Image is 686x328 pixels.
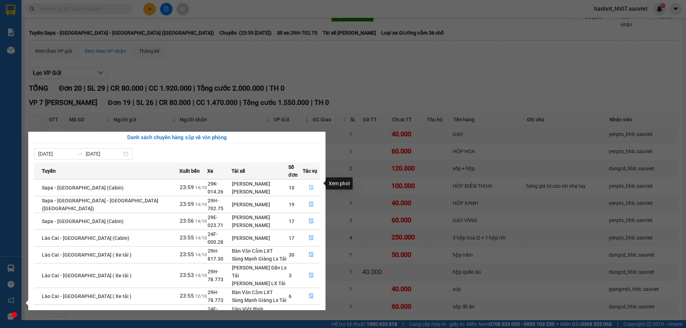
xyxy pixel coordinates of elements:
div: [PERSON_NAME] [232,234,288,242]
span: 10 [289,185,294,191]
span: 17 [289,235,294,241]
span: 14/10 [195,202,207,207]
span: file-done [309,273,314,278]
span: file-done [309,185,314,191]
span: 29H-78.773 [208,269,223,282]
span: 23:55 [180,293,194,299]
span: to [77,151,83,157]
span: 14/10 [195,219,207,224]
div: [PERSON_NAME] [232,201,288,208]
span: 14/10 [195,273,207,278]
span: file-done [309,252,314,258]
button: file-done [303,216,319,227]
span: 23:55 [180,234,194,241]
span: Xe [207,167,213,175]
span: Số đơn [288,163,302,179]
span: Sapa - [GEOGRAPHIC_DATA] (Cabin) [42,185,124,191]
span: file-done [309,235,314,241]
span: 29H-817.30 [208,248,223,262]
div: [PERSON_NAME] [232,221,288,229]
input: Từ ngày [38,150,74,158]
span: 29H-78.773 [208,289,223,303]
span: 23:59 [180,201,194,207]
span: swap-right [77,151,83,157]
span: file-done [309,202,314,207]
span: Lào Cai - [GEOGRAPHIC_DATA] ( Xe tải ) [42,273,131,278]
div: Danh sách chuyến hàng sắp về văn phòng [34,133,320,142]
span: Sapa - [GEOGRAPHIC_DATA] (Cabin) [42,310,124,316]
button: file-done [303,249,319,261]
span: Tuyến [42,167,56,175]
button: file-done [303,199,319,210]
span: 29H-702.75 [208,198,223,211]
div: Bàn Văn Cắm LXT [232,288,288,296]
span: Tài xế [232,167,245,175]
span: 29E-023.71 [208,215,223,228]
span: 17 [289,218,294,224]
span: 19:15 [180,309,194,316]
span: 12/10 [195,294,207,299]
input: Đến ngày [86,150,122,158]
span: Tác vụ [303,167,317,175]
span: Lào Cai - [GEOGRAPHIC_DATA] ( Xe tải ) [42,252,131,258]
span: 23:59 [180,184,194,191]
span: 30 [289,252,294,258]
div: Đào Việt Bình [232,305,288,313]
span: Xuất bến [179,167,200,175]
div: [PERSON_NAME] [232,180,288,188]
div: Bàn Văn Cắm LXT [232,247,288,255]
span: Lào Cai - [GEOGRAPHIC_DATA] (Cabin) [42,235,129,241]
span: 29K-014.26 [208,181,223,195]
div: [PERSON_NAME] [232,188,288,196]
button: file-done [303,291,319,302]
span: 24F-000.79 [208,306,223,320]
span: 23:53 [180,272,194,278]
span: 23:56 [180,218,194,224]
span: Sapa - [GEOGRAPHIC_DATA] (Cabin) [42,218,124,224]
div: [PERSON_NAME] LX Tải [232,279,288,287]
div: Sùng Mạnh Giàng Lx Tải [232,255,288,263]
div: [PERSON_NAME] [232,213,288,221]
span: 1 [289,310,292,316]
span: 23:55 [180,251,194,258]
span: Lào Cai - [GEOGRAPHIC_DATA] ( Xe tải ) [42,293,131,299]
div: [PERSON_NAME] Dần Lx Tải [232,264,288,279]
button: file-done [303,232,319,244]
span: 3 [289,273,292,278]
span: 19 [289,202,294,207]
span: file-done [309,293,314,299]
button: file-done [303,270,319,281]
button: file-done [303,307,319,319]
span: 14/10 [195,185,207,190]
span: 14/10 [195,236,207,241]
div: Xem phơi [326,177,353,190]
span: file-done [309,218,314,224]
button: file-done [303,182,319,193]
span: Sapa - [GEOGRAPHIC_DATA] - [GEOGRAPHIC_DATA] ([GEOGRAPHIC_DATA]) [42,198,158,211]
span: 6 [289,293,292,299]
span: 24F-000.28 [208,231,223,245]
span: 14/10 [195,252,207,257]
div: Sùng Mạnh Giàng Lx Tải [232,296,288,304]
